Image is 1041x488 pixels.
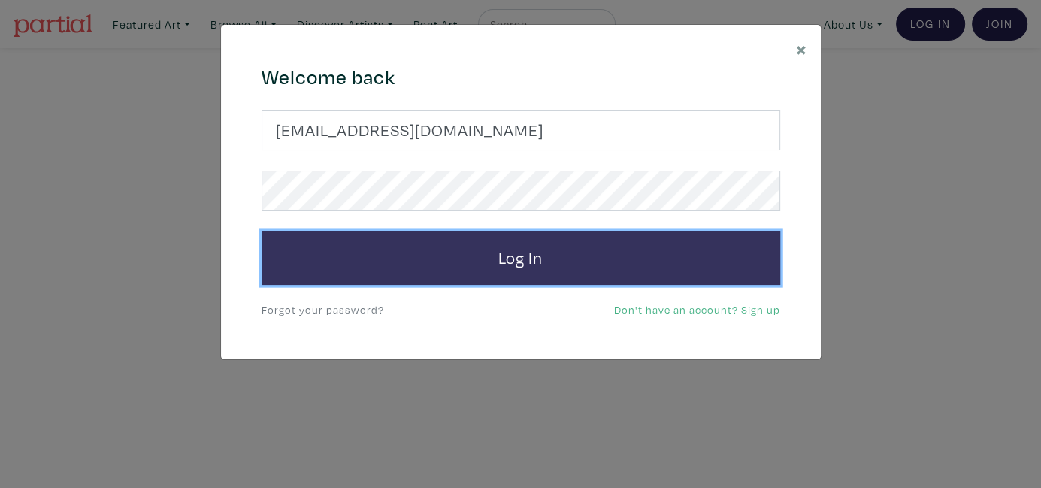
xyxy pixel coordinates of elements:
[796,35,807,62] span: ×
[782,25,821,72] button: Close
[262,302,384,317] a: Forgot your password?
[614,302,780,317] a: Don't have an account? Sign up
[262,110,780,150] input: Your email
[262,231,780,285] button: Log In
[262,65,780,89] h4: Welcome back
